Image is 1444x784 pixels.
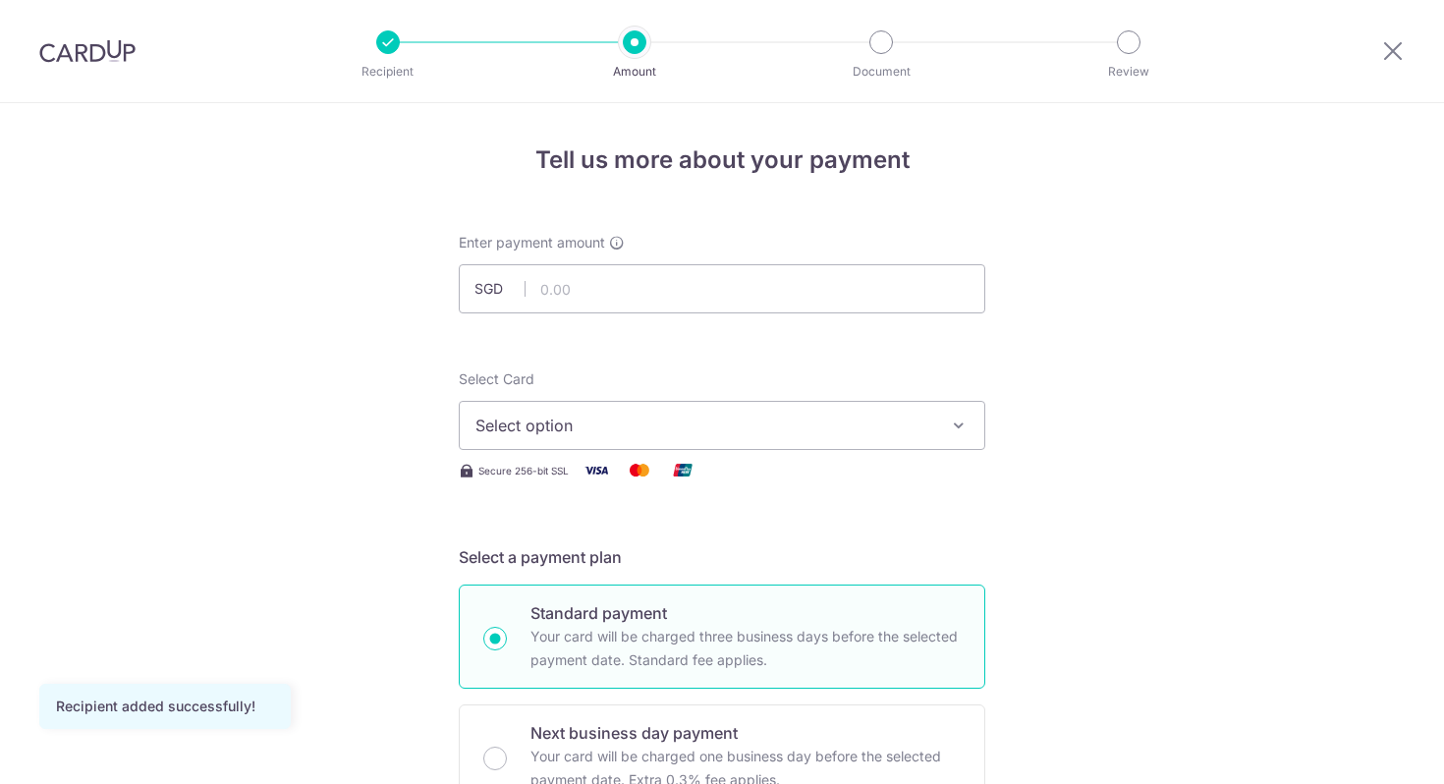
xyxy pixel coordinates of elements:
[530,721,961,745] p: Next business day payment
[474,279,526,299] span: SGD
[459,401,985,450] button: Select option
[315,62,461,82] p: Recipient
[459,370,534,387] span: translation missing: en.payables.payment_networks.credit_card.summary.labels.select_card
[478,463,569,478] span: Secure 256-bit SSL
[620,458,659,482] img: Mastercard
[39,39,136,63] img: CardUp
[459,142,985,178] h4: Tell us more about your payment
[475,414,933,437] span: Select option
[530,625,961,672] p: Your card will be charged three business days before the selected payment date. Standard fee appl...
[56,697,274,716] div: Recipient added successfully!
[1056,62,1201,82] p: Review
[808,62,954,82] p: Document
[577,458,616,482] img: Visa
[1317,725,1424,774] iframe: Opens a widget where you can find more information
[663,458,702,482] img: Union Pay
[530,601,961,625] p: Standard payment
[562,62,707,82] p: Amount
[459,233,605,252] span: Enter payment amount
[459,545,985,569] h5: Select a payment plan
[459,264,985,313] input: 0.00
